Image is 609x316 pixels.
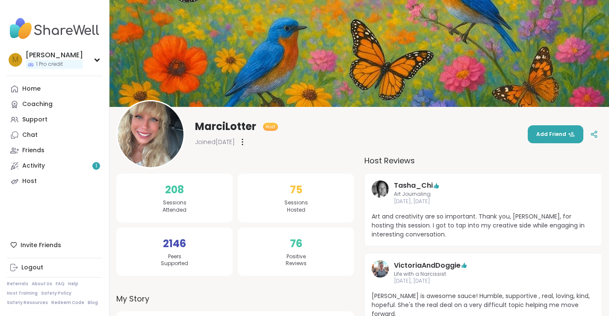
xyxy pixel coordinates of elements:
a: Redeem Code [51,300,84,306]
span: 208 [165,182,184,198]
span: Art and creativity are so important. Thank you, [PERSON_NAME], for hosting this session. I got to... [372,212,595,239]
img: Tasha_Chi [372,180,389,198]
span: Sessions Hosted [284,199,308,214]
div: Coaching [22,100,53,109]
a: About Us [32,281,52,287]
a: Tasha_Chi [394,180,433,191]
span: Sessions Attended [163,199,186,214]
div: Chat [22,131,38,139]
a: Tasha_Chi [372,180,389,205]
span: Add Friend [536,130,575,138]
img: MarciLotter [118,101,183,167]
label: My Story [116,293,354,304]
span: 75 [290,182,302,198]
a: Home [7,81,102,97]
div: Activity [22,162,45,170]
span: Life with a Narcissist [394,271,573,278]
a: Host Training [7,290,38,296]
a: Blog [88,300,98,306]
a: Safety Policy [41,290,71,296]
span: [DATE], [DATE] [394,278,573,285]
a: VictoriaAndDoggie [372,260,389,285]
span: m [12,54,18,65]
div: Friends [22,146,44,155]
div: Support [22,115,47,124]
span: Host [266,124,275,130]
a: FAQ [56,281,65,287]
span: 2146 [163,236,186,251]
a: Host [7,174,102,189]
div: Invite Friends [7,237,102,253]
a: Friends [7,143,102,158]
a: Chat [7,127,102,143]
span: 1 [95,162,97,170]
span: Peers Supported [161,253,188,268]
button: Add Friend [528,125,583,143]
div: Home [22,85,41,93]
a: Referrals [7,281,28,287]
a: VictoriaAndDoggie [394,260,461,271]
img: VictoriaAndDoggie [372,260,389,278]
a: Activity1 [7,158,102,174]
span: Positive Reviews [286,253,307,268]
div: Logout [21,263,43,272]
div: [PERSON_NAME] [26,50,83,60]
span: Art Journaling [394,191,573,198]
a: Coaching [7,97,102,112]
span: [DATE], [DATE] [394,198,573,205]
span: 76 [290,236,302,251]
div: Host [22,177,37,186]
a: Help [68,281,78,287]
span: 1 Pro credit [36,61,63,68]
img: ShareWell Nav Logo [7,14,102,44]
a: Logout [7,260,102,275]
a: Safety Resources [7,300,48,306]
span: MarciLotter [195,120,256,133]
a: Support [7,112,102,127]
span: Joined [DATE] [195,138,235,146]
